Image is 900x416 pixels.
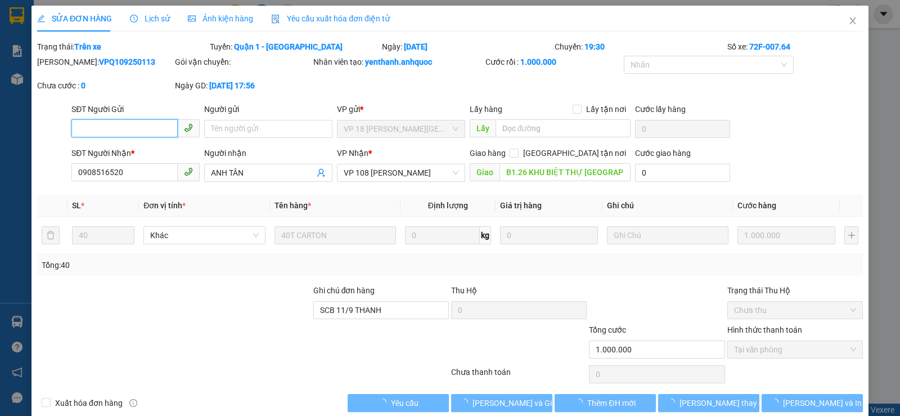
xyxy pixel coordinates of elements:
[129,399,137,407] span: info-circle
[575,399,587,406] span: loading
[635,105,686,114] label: Cước lấy hàng
[42,226,60,244] button: delete
[519,147,631,159] span: [GEOGRAPHIC_DATA] tận nơi
[555,394,656,412] button: Thêm ĐH mới
[734,302,856,319] span: Chưa thu
[451,286,477,295] span: Thu Hộ
[313,56,484,68] div: Nhân viên tạo:
[737,226,835,244] input: 0
[500,226,598,244] input: 0
[184,167,193,176] span: phone
[36,41,209,53] div: Trạng thái:
[317,168,326,177] span: user-add
[470,105,502,114] span: Lấy hàng
[37,15,45,23] span: edit
[837,6,868,37] button: Close
[188,14,253,23] span: Ảnh kiện hàng
[679,397,769,409] span: [PERSON_NAME] thay đổi
[130,15,138,23] span: clock-circle
[365,57,432,66] b: yenthanh.anhquoc
[496,119,631,137] input: Dọc đường
[658,394,759,412] button: [PERSON_NAME] thay đổi
[848,16,857,25] span: close
[635,149,691,158] label: Cước giao hàng
[727,284,863,297] div: Trạng thái Thu Hộ
[313,301,449,319] input: Ghi chú đơn hàng
[520,57,556,66] b: 1.000.000
[480,226,491,244] span: kg
[51,397,127,409] span: Xuất hóa đơn hàng
[749,42,790,51] b: 72F-007.64
[143,201,186,210] span: Đơn vị tính
[344,164,458,181] span: VP 108 Lê Hồng Phong - Vũng Tàu
[175,56,310,68] div: Gói vận chuyển:
[404,42,427,51] b: [DATE]
[727,325,802,334] label: Hình thức thanh toán
[470,119,496,137] span: Lấy
[428,201,468,210] span: Định lượng
[344,120,458,137] span: VP 18 Nguyễn Thái Bình - Quận 1
[379,399,391,406] span: loading
[72,201,81,210] span: SL
[99,57,155,66] b: VPQ109250113
[734,341,856,358] span: Tại văn phòng
[71,103,200,115] div: SĐT Người Gửi
[602,195,733,217] th: Ghi chú
[381,41,553,53] div: Ngày:
[582,103,631,115] span: Lấy tận nơi
[500,201,542,210] span: Giá trị hàng
[589,325,626,334] span: Tổng cước
[37,79,173,92] div: Chưa cước :
[472,397,580,409] span: [PERSON_NAME] và Giao hàng
[234,42,343,51] b: Quận 1 - [GEOGRAPHIC_DATA]
[451,394,552,412] button: [PERSON_NAME] và Giao hàng
[771,399,783,406] span: loading
[271,14,390,23] span: Yêu cầu xuất hóa đơn điện tử
[499,163,631,181] input: Dọc đường
[71,147,200,159] div: SĐT Người Nhận
[667,399,679,406] span: loading
[485,56,621,68] div: Cước rồi :
[74,42,101,51] b: Trên xe
[313,286,375,295] label: Ghi chú đơn hàng
[783,397,862,409] span: [PERSON_NAME] và In
[204,147,332,159] div: Người nhận
[188,15,196,23] span: picture
[37,56,173,68] div: [PERSON_NAME]:
[184,123,193,132] span: phone
[844,226,858,244] button: plus
[209,81,255,90] b: [DATE] 17:56
[209,41,381,53] div: Tuyến:
[762,394,863,412] button: [PERSON_NAME] và In
[587,397,635,409] span: Thêm ĐH mới
[391,397,418,409] span: Yêu cầu
[470,149,506,158] span: Giao hàng
[553,41,726,53] div: Chuyến:
[337,149,368,158] span: VP Nhận
[635,164,730,182] input: Cước giao hàng
[450,366,588,386] div: Chưa thanh toán
[337,103,465,115] div: VP gửi
[737,201,776,210] span: Cước hàng
[271,15,280,24] img: icon
[726,41,864,53] div: Số xe:
[37,14,112,23] span: SỬA ĐƠN HÀNG
[348,394,449,412] button: Yêu cầu
[584,42,605,51] b: 19:30
[274,201,311,210] span: Tên hàng
[81,81,85,90] b: 0
[460,399,472,406] span: loading
[607,226,728,244] input: Ghi Chú
[635,120,730,138] input: Cước lấy hàng
[274,226,396,244] input: VD: Bàn, Ghế
[130,14,170,23] span: Lịch sử
[204,103,332,115] div: Người gửi
[42,259,348,271] div: Tổng: 40
[175,79,310,92] div: Ngày GD:
[470,163,499,181] span: Giao
[150,227,258,244] span: Khác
